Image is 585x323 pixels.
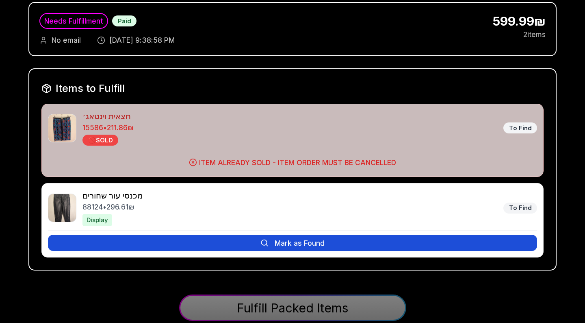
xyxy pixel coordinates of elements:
[109,35,175,45] span: [DATE] 9:38:58 PM
[52,35,81,45] span: No email
[237,301,348,315] span: Fulfill Packed Items
[179,295,406,321] button: Fulfill Packed Items
[493,29,546,39] div: 2 item s
[493,13,546,29] div: 599.99₪
[48,194,76,222] img: מכנסי עור שחורים
[503,122,537,133] div: To Find
[82,214,112,226] span: Display
[48,235,537,251] button: Mark as Found
[82,122,497,133] div: 15586 • 211.86₪
[82,202,497,212] div: 88124 • 296.61₪
[503,203,537,214] div: To Find
[82,135,118,146] div: 🚫 SOLD
[82,110,497,122] div: חצאית וינטאג׳
[44,16,103,26] span: Needs Fulfillment
[48,154,537,170] div: ITEM ALREADY SOLD - ITEM ORDER MUST BE CANCELLED
[112,15,136,26] div: Paid
[48,114,76,142] img: חצאית וינטאג׳
[82,190,497,202] div: מכנסי עור שחורים
[56,81,125,96] span: Items to Fulfill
